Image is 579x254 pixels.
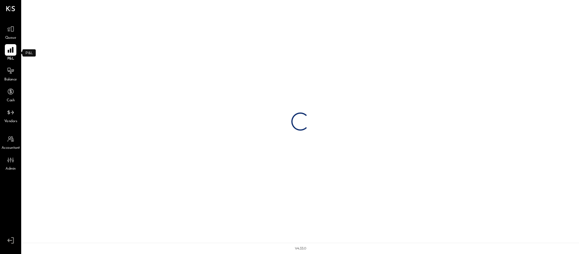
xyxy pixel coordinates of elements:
[5,35,16,41] span: Queue
[295,246,306,251] div: v 4.33.0
[2,145,20,151] span: Accountant
[7,56,14,62] span: P&L
[5,166,16,172] span: Admin
[4,119,17,124] span: Vendors
[0,44,21,62] a: P&L
[4,77,17,83] span: Balance
[7,98,15,103] span: Cash
[0,154,21,172] a: Admin
[0,23,21,41] a: Queue
[0,86,21,103] a: Cash
[0,133,21,151] a: Accountant
[0,107,21,124] a: Vendors
[22,49,36,57] div: P&L
[0,65,21,83] a: Balance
